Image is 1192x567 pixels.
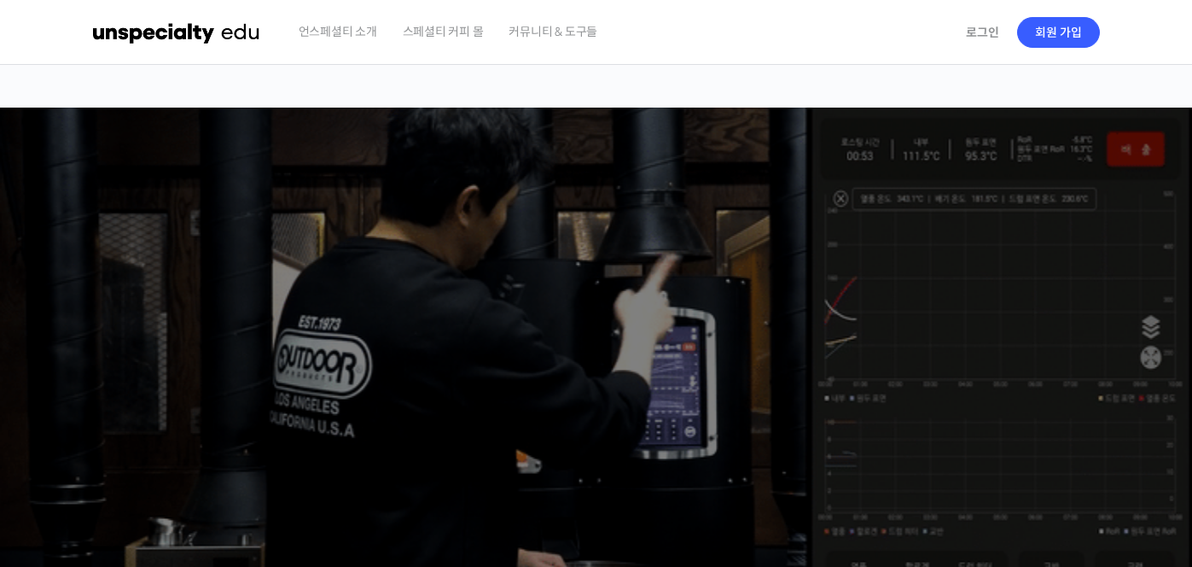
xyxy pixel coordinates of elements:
a: 로그인 [956,13,1009,52]
p: [PERSON_NAME]을 다하는 당신을 위해, 최고와 함께 만든 커피 클래스 [17,261,1176,348]
p: 시간과 장소에 구애받지 않고, 검증된 커리큘럼으로 [17,355,1176,379]
a: 회원 가입 [1017,17,1100,48]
